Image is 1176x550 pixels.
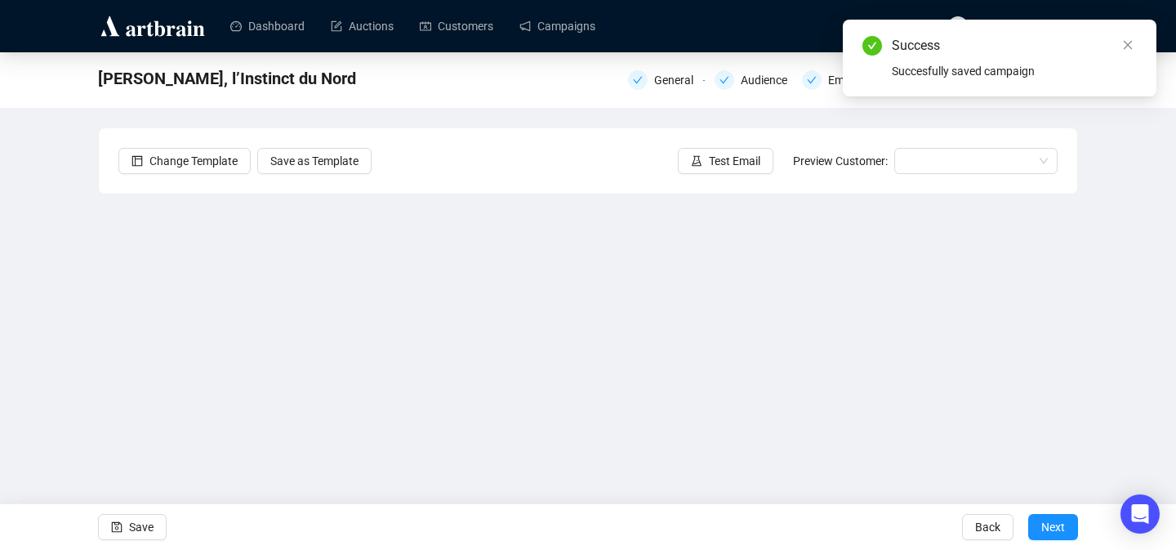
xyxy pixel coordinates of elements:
[519,5,595,47] a: Campaigns
[98,65,356,92] span: Bengt Lindström, l’Instinct du Nord
[1122,39,1134,51] span: close
[802,70,906,90] div: Email Settings
[1120,494,1160,534] div: Open Intercom Messenger
[975,504,1000,550] span: Back
[1041,504,1065,550] span: Next
[257,148,372,174] button: Save as Template
[111,521,122,533] span: save
[962,514,1013,540] button: Back
[331,5,394,47] a: Auctions
[828,70,910,90] div: Email Settings
[118,148,251,174] button: Change Template
[628,70,705,90] div: General
[741,70,797,90] div: Audience
[807,75,817,85] span: check
[270,152,359,170] span: Save as Template
[715,70,791,90] div: Audience
[793,154,888,168] span: Preview Customer:
[654,70,703,90] div: General
[129,504,154,550] span: Save
[98,13,207,39] img: logo
[678,148,773,174] button: Test Email
[230,5,305,47] a: Dashboard
[149,152,238,170] span: Change Template
[1028,514,1078,540] button: Next
[691,155,702,167] span: experiment
[719,75,729,85] span: check
[131,155,143,167] span: layout
[633,75,643,85] span: check
[98,514,167,540] button: Save
[892,62,1137,80] div: Succesfully saved campaign
[862,36,882,56] span: check-circle
[951,19,964,34] span: ND
[1119,36,1137,54] a: Close
[892,36,1137,56] div: Success
[420,5,493,47] a: Customers
[709,152,760,170] span: Test Email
